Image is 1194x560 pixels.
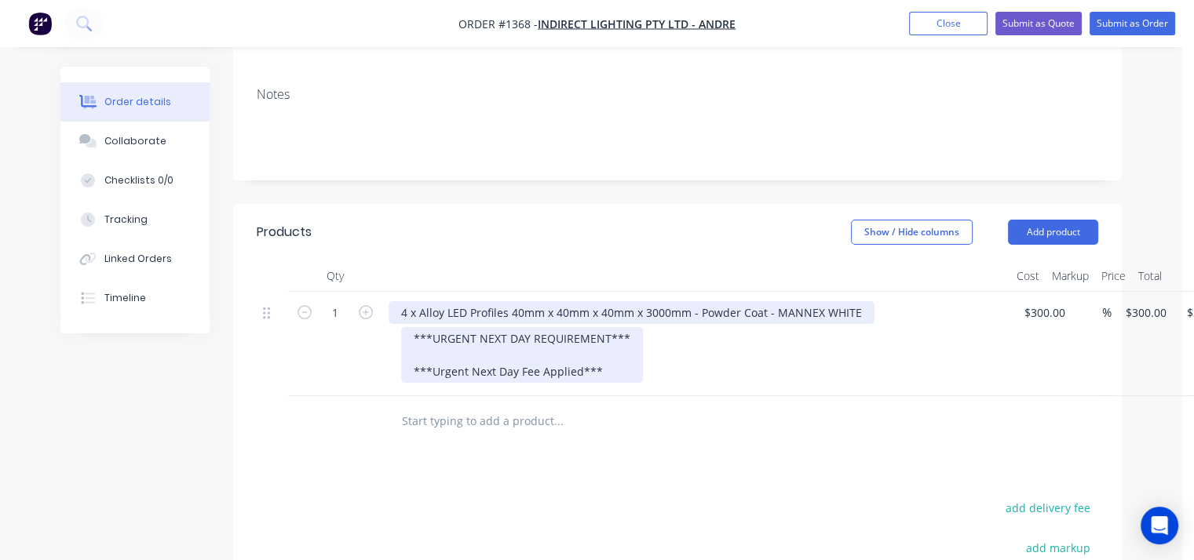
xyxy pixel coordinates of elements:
[288,260,382,292] div: Qty
[104,252,172,266] div: Linked Orders
[104,291,146,305] div: Timeline
[104,95,171,109] div: Order details
[1102,304,1112,322] span: %
[60,200,210,239] button: Tracking
[1132,260,1168,292] div: Total
[1095,260,1132,292] div: Price
[60,239,210,278] button: Linked Orders
[538,16,736,31] a: Indirect Lighting Pty Ltd - Andre
[1008,220,1098,245] button: Add product
[997,497,1098,518] button: add delivery fee
[60,278,210,318] button: Timeline
[458,16,538,31] span: Order #1368 -
[1090,12,1175,35] button: Submit as Order
[1017,537,1098,558] button: add markup
[389,301,875,324] div: 4 x Alloy LED Profiles 40mm x 40mm x 40mm x 3000mm - Powder Coat - MANNEX WHITE
[28,12,52,35] img: Factory
[401,327,643,383] div: ***URGENT NEXT DAY REQUIREMENT*** ***Urgent Next Day Fee Applied***
[1010,260,1046,292] div: Cost
[104,134,166,148] div: Collaborate
[401,405,715,437] input: Start typing to add a product...
[60,82,210,122] button: Order details
[257,223,312,242] div: Products
[909,12,988,35] button: Close
[60,122,210,161] button: Collaborate
[851,220,973,245] button: Show / Hide columns
[104,173,173,187] div: Checklists 0/0
[60,161,210,200] button: Checklists 0/0
[257,87,1098,102] div: Notes
[995,12,1082,35] button: Submit as Quote
[1046,260,1095,292] div: Markup
[1141,507,1178,544] div: Open Intercom Messenger
[104,213,148,227] div: Tracking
